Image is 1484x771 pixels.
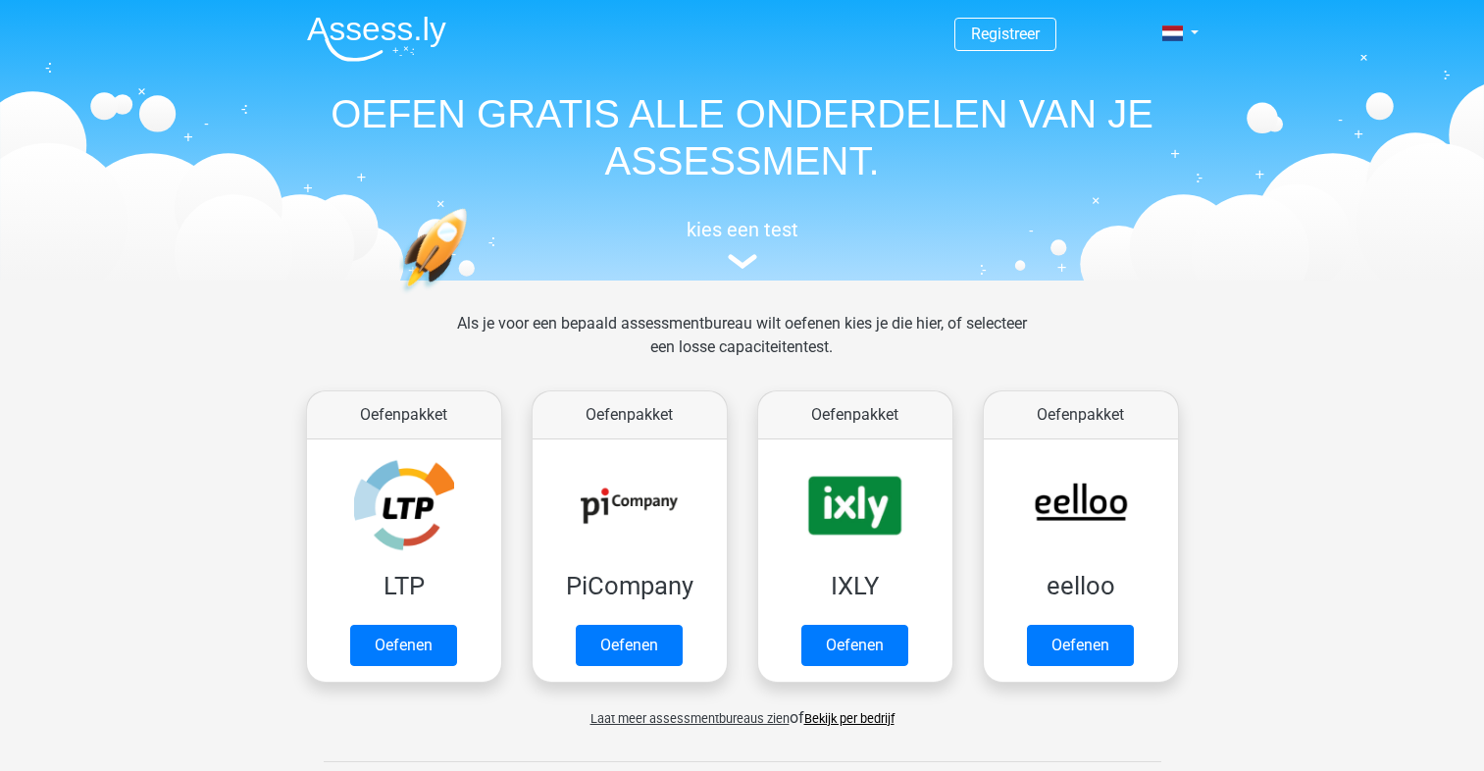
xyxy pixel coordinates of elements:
[307,16,446,62] img: Assessly
[576,625,683,666] a: Oefenen
[804,711,895,726] a: Bekijk per bedrijf
[399,208,543,385] img: oefenen
[728,254,757,269] img: assessment
[590,711,790,726] span: Laat meer assessmentbureaus zien
[291,218,1194,270] a: kies een test
[1027,625,1134,666] a: Oefenen
[291,691,1194,730] div: of
[350,625,457,666] a: Oefenen
[801,625,908,666] a: Oefenen
[291,90,1194,184] h1: OEFEN GRATIS ALLE ONDERDELEN VAN JE ASSESSMENT.
[291,218,1194,241] h5: kies een test
[971,25,1040,43] a: Registreer
[441,312,1043,383] div: Als je voor een bepaald assessmentbureau wilt oefenen kies je die hier, of selecteer een losse ca...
